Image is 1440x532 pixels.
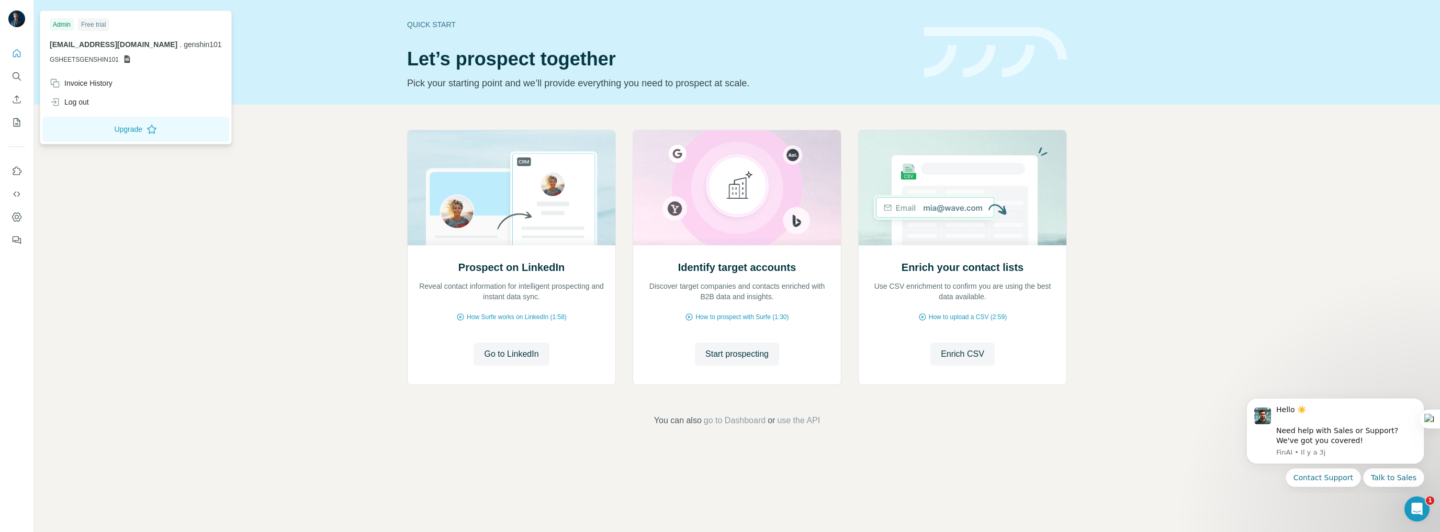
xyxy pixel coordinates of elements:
img: banner [924,27,1067,78]
button: Feedback [8,231,25,250]
span: [EMAIL_ADDRESS][DOMAIN_NAME] [50,40,177,49]
button: Go to LinkedIn [474,343,549,366]
img: Enrich your contact lists [858,130,1067,245]
button: Enrich CSV [930,343,995,366]
h2: Enrich your contact lists [902,260,1023,275]
span: Enrich CSV [941,348,984,360]
img: Prospect on LinkedIn [407,130,616,245]
button: Use Surfe on LinkedIn [8,162,25,180]
button: Dashboard [8,208,25,227]
h1: Let’s prospect together [407,49,912,70]
button: Upgrade [42,117,229,142]
span: Start prospecting [705,348,769,360]
button: Search [8,67,25,86]
div: Admin [50,18,74,31]
span: How Surfe works on LinkedIn (1:58) [467,312,567,322]
img: Avatar [8,10,25,27]
button: Use Surfe API [8,185,25,203]
span: . [179,40,182,49]
button: go to Dashboard [704,414,766,427]
button: Quick start [8,44,25,63]
p: Discover target companies and contacts enriched with B2B data and insights. [644,281,830,302]
button: use the API [777,414,820,427]
span: genshin101 [184,40,221,49]
button: Enrich CSV [8,90,25,109]
iframe: Intercom live chat [1404,496,1430,522]
span: 1 [1426,496,1434,505]
span: Go to LinkedIn [484,348,538,360]
button: Start prospecting [695,343,779,366]
div: Invoice History [50,78,113,88]
div: Log out [50,97,89,107]
div: Free trial [78,18,109,31]
img: Identify target accounts [633,130,841,245]
span: You can also [654,414,702,427]
span: or [768,414,775,427]
span: How to prospect with Surfe (1:30) [695,312,789,322]
iframe: Intercom notifications message [1231,389,1440,493]
h2: Identify target accounts [678,260,796,275]
button: My lists [8,113,25,132]
span: How to upload a CSV (2:59) [929,312,1007,322]
div: Quick start [407,19,912,30]
span: GSHEETSGENSHIN101 [50,55,119,64]
p: Use CSV enrichment to confirm you are using the best data available. [869,281,1056,302]
p: Pick your starting point and we’ll provide everything you need to prospect at scale. [407,76,912,90]
p: Reveal contact information for intelligent prospecting and instant data sync. [418,281,605,302]
h2: Prospect on LinkedIn [458,260,565,275]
